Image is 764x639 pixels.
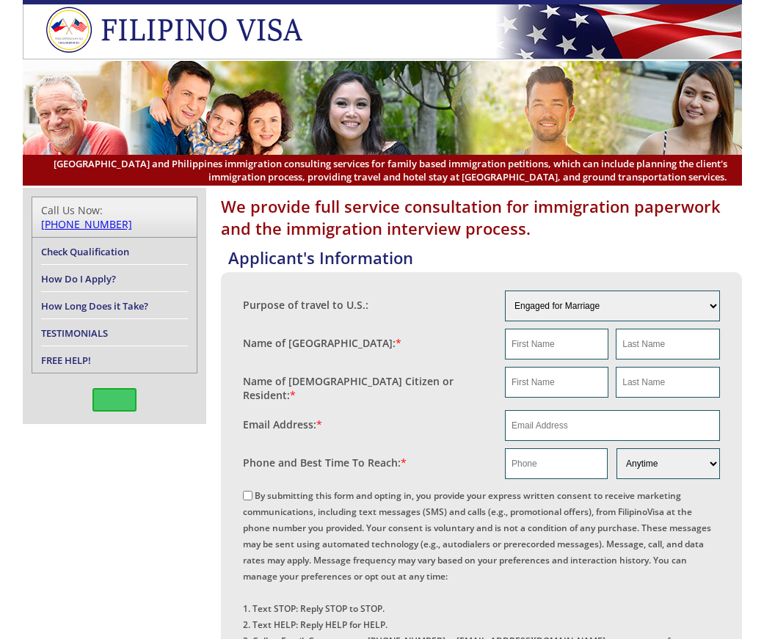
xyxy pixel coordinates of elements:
[37,157,727,183] span: [GEOGRAPHIC_DATA] and Philippines immigration consulting services for family based immigration pe...
[616,448,719,479] select: Phone and Best Reach Time are required.
[243,374,491,402] label: Name of [DEMOGRAPHIC_DATA] Citizen or Resident:
[41,354,91,367] a: FREE HELP!
[228,247,742,269] h4: Applicant's Information
[616,329,719,359] input: Last Name
[41,326,108,340] a: TESTIMONIALS
[505,448,608,479] input: Phone
[243,456,407,470] label: Phone and Best Time To Reach:
[41,272,116,285] a: How Do I Apply?
[243,298,368,312] label: Purpose of travel to U.S.:
[505,329,608,359] input: First Name
[505,367,608,398] input: First Name
[41,299,148,313] a: How Long Does it Take?
[505,410,720,441] input: Email Address
[41,203,188,231] div: Call Us Now:
[616,367,719,398] input: Last Name
[41,217,132,231] a: [PHONE_NUMBER]
[221,195,742,239] h1: We provide full service consultation for immigration paperwork and the immigration interview proc...
[41,245,129,258] a: Check Qualification
[243,491,252,500] input: By submitting this form and opting in, you provide your express written consent to receive market...
[243,336,401,350] label: Name of [GEOGRAPHIC_DATA]:
[243,417,322,431] label: Email Address:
